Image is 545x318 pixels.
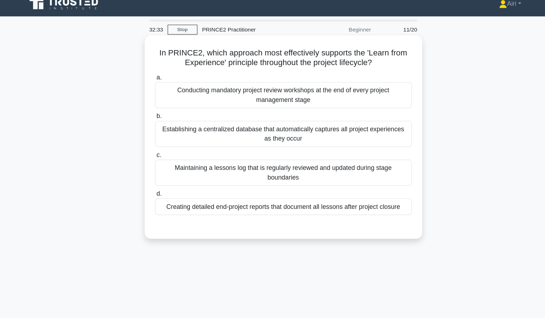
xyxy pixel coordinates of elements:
a: Airi [450,4,505,19]
div: Maintaining a lessons log that is regularly reviewed and updated during stage boundaries [157,152,389,176]
span: c. [158,145,162,151]
div: Beginner [293,28,356,42]
a: Stop [168,30,195,39]
span: b. [158,110,163,116]
span: d. [158,180,163,186]
div: PRINCE2 Practitioner [195,28,293,42]
div: Conducting mandatory project review workshops at the end of every project management stage [157,82,389,106]
span: a. [158,75,163,81]
div: 11/20 [356,28,398,42]
div: 32:33 [147,28,168,42]
div: Establishing a centralized database that automatically captures all project experiences as they o... [157,117,389,141]
div: Creating detailed end-project reports that document all lessons after project closure [157,187,389,202]
h5: In PRINCE2, which approach most effectively supports the 'Learn from Experience' principle throug... [156,52,389,69]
